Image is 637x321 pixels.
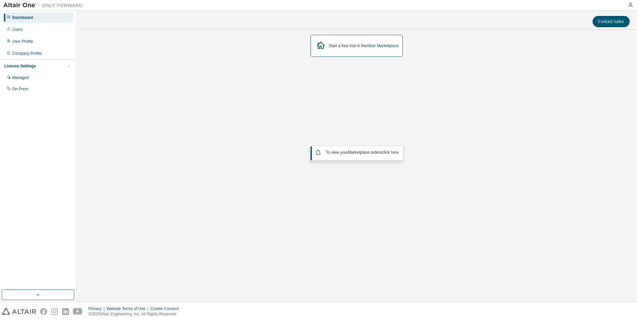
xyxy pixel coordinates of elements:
div: Privacy [89,306,106,311]
div: Start a free trial in the [329,43,399,48]
img: linkedin.svg [62,308,69,315]
div: Company Profile [12,51,42,56]
img: altair_logo.svg [2,308,36,315]
p: © 2025 Altair Engineering, Inc. All Rights Reserved. [89,311,183,317]
button: Contact Sales [593,16,630,27]
div: Users [12,27,23,32]
span: To view your click [326,150,399,155]
div: License Settings [4,63,36,69]
div: On Prem [12,86,28,92]
div: Website Terms of Use [106,306,150,311]
img: instagram.svg [51,308,58,315]
a: Altair Marketplace [367,43,398,48]
img: Altair One [3,2,86,9]
div: User Profile [12,39,33,44]
div: Managed [12,75,29,80]
a: here [391,150,399,155]
img: facebook.svg [40,308,47,315]
img: youtube.svg [73,308,83,315]
div: Cookie Consent [150,306,182,311]
div: Dashboard [12,15,33,20]
em: Marketplace orders [348,150,382,155]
